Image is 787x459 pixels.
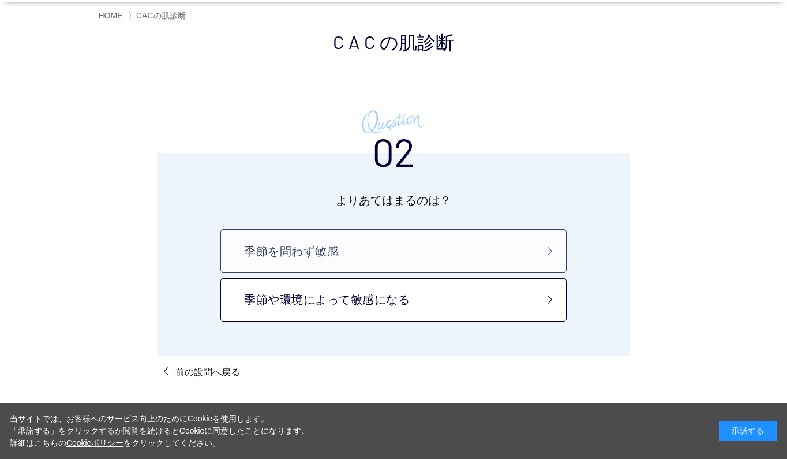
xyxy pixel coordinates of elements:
[99,11,123,20] a: HOME
[380,28,454,55] span: の肌診断
[175,365,240,379] p: 前の設問へ戻る
[719,421,777,441] div: 承諾する
[10,413,310,449] div: 当サイトでは、お客様へのサービス向上のためにCookieを使用します。 「承諾する」をクリックするか閲覧を続けるとCookieに同意したことになります。 詳細はこちらの をクリックしてください。
[220,229,567,273] a: 季節を問わず敏感
[66,438,124,447] a: Cookieポリシー
[136,11,186,20] span: CACの肌診断
[372,104,415,171] h3: 02
[166,365,240,379] a: 前の設問へ戻る
[128,10,189,21] li: 〉
[181,190,606,211] p: よりあてはまるのは？
[220,278,567,322] a: 季節や環境によって敏感になる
